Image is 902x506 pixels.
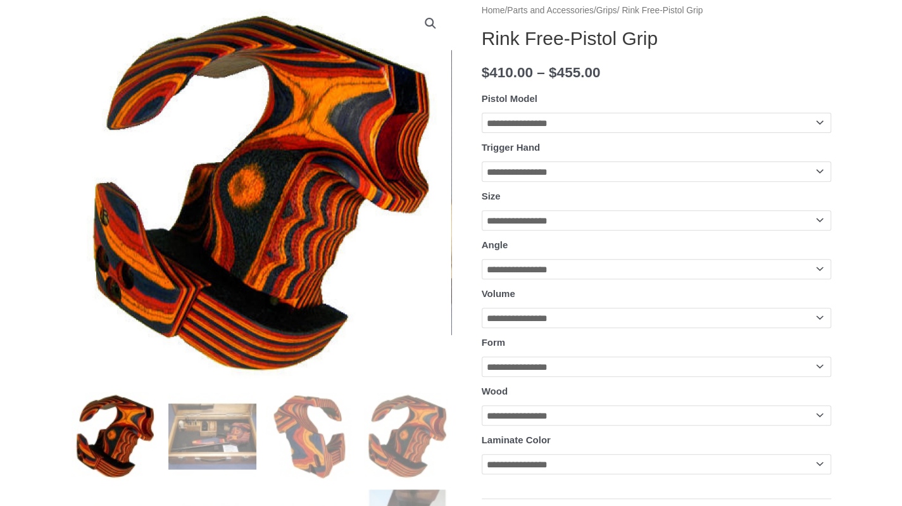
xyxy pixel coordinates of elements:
span: $ [549,65,557,80]
label: Form [482,337,506,348]
img: Rink Free-Pistol Grip [72,392,160,480]
a: Home [482,6,505,15]
label: Trigger Hand [482,142,541,153]
label: Volume [482,288,515,299]
h1: Rink Free-Pistol Grip [482,27,831,50]
img: Rink Free-Pistol Grip [72,3,451,383]
bdi: 455.00 [549,65,600,80]
label: Wood [482,386,508,396]
a: View full-screen image gallery [419,12,442,35]
label: Pistol Model [482,93,537,104]
label: Laminate Color [482,434,551,445]
img: Rink Free-Pistol Grip [363,392,451,480]
span: – [537,65,545,80]
label: Angle [482,239,508,250]
a: Parts and Accessories [507,6,594,15]
a: Grips [596,6,617,15]
label: Size [482,191,501,201]
img: Rink Free-Pistol Grip - Image 3 [266,392,354,480]
span: $ [482,65,490,80]
nav: Breadcrumb [482,3,831,19]
bdi: 410.00 [482,65,533,80]
img: Rink Free-Pistol Grip - Image 2 [168,392,256,480]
